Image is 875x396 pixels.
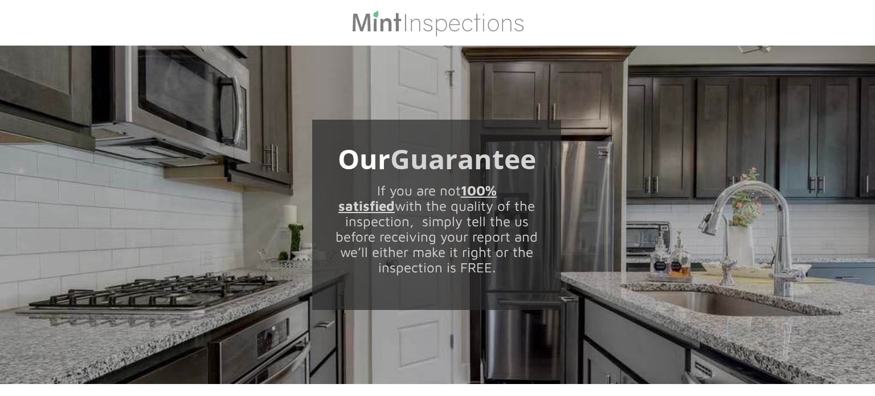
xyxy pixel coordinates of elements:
strong: satisfied [338,198,395,214]
strong: 100% [461,182,497,198]
font: Our [338,140,390,177]
img: Mint Inspections [351,9,525,36]
font: If you are not with the quality of the inspection, simply tell the us before receiving your repor... [336,182,538,275]
font: Guarantee [390,140,536,177]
